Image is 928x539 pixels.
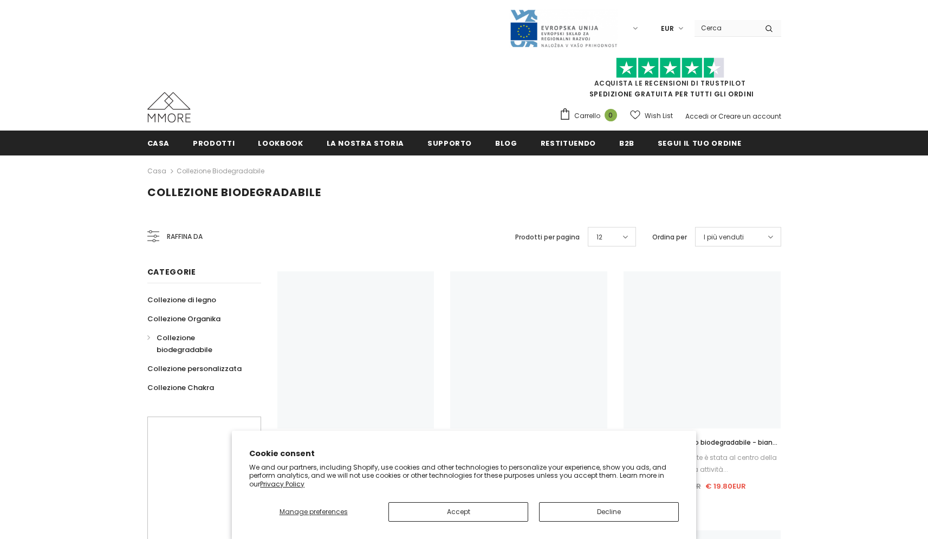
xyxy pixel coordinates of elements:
[193,138,235,148] span: Prodotti
[541,131,596,155] a: Restituendo
[596,232,602,243] span: 12
[495,138,517,148] span: Blog
[509,9,618,48] img: Javni Razpis
[249,448,679,459] h2: Cookie consent
[327,138,404,148] span: La nostra storia
[147,290,216,309] a: Collezione di legno
[147,267,196,277] span: Categorie
[280,507,348,516] span: Manage preferences
[147,131,170,155] a: Casa
[177,166,264,176] a: Collezione biodegradabile
[685,112,709,121] a: Accedi
[427,131,472,155] a: supporto
[559,108,622,124] a: Carrello 0
[249,502,378,522] button: Manage preferences
[539,502,679,522] button: Decline
[658,138,741,148] span: Segui il tuo ordine
[704,232,744,243] span: I più venduti
[258,131,303,155] a: Lookbook
[147,295,216,305] span: Collezione di legno
[574,111,600,121] span: Carrello
[147,138,170,148] span: Casa
[427,138,472,148] span: supporto
[147,382,214,393] span: Collezione Chakra
[157,333,212,355] span: Collezione biodegradabile
[388,502,528,522] button: Accept
[695,20,757,36] input: Search Site
[594,79,746,88] a: Acquista le recensioni di TrustPilot
[659,481,701,491] span: € 26.90EUR
[147,309,220,328] a: Collezione Organika
[658,131,741,155] a: Segui il tuo ordine
[147,363,242,374] span: Collezione personalizzata
[619,131,634,155] a: B2B
[147,378,214,397] a: Collezione Chakra
[605,109,617,121] span: 0
[515,232,580,243] label: Prodotti per pagina
[645,111,673,121] span: Wish List
[624,438,781,459] span: Custodia per telefono biodegradabile - bianco naturale
[258,138,303,148] span: Lookbook
[249,463,679,489] p: We and our partners, including Shopify, use cookies and other technologies to personalize your ex...
[167,231,203,243] span: Raffina da
[147,314,220,324] span: Collezione Organika
[147,165,166,178] a: Casa
[327,131,404,155] a: La nostra storia
[661,23,674,34] span: EUR
[260,479,304,489] a: Privacy Policy
[624,452,781,476] div: La tutela dell'ambiente è stata al centro della nostra attività...
[624,437,781,449] a: Custodia per telefono biodegradabile - bianco naturale
[495,131,517,155] a: Blog
[705,481,746,491] span: € 19.80EUR
[652,232,687,243] label: Ordina per
[147,359,242,378] a: Collezione personalizzata
[619,138,634,148] span: B2B
[710,112,717,121] span: or
[147,328,249,359] a: Collezione biodegradabile
[193,131,235,155] a: Prodotti
[718,112,781,121] a: Creare un account
[147,185,321,200] span: Collezione biodegradabile
[541,138,596,148] span: Restituendo
[509,23,618,33] a: Javni Razpis
[559,62,781,99] span: SPEDIZIONE GRATUITA PER TUTTI GLI ORDINI
[630,106,673,125] a: Wish List
[147,92,191,122] img: Casi MMORE
[616,57,724,79] img: Fidati di Pilot Stars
